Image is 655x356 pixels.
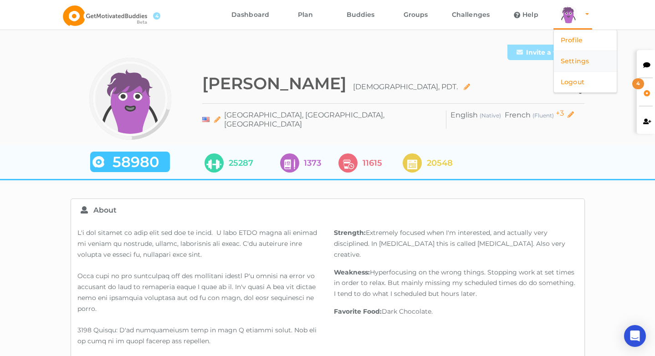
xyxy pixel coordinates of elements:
span: 58980 [104,158,168,167]
span: 1373 [304,158,321,168]
strong: Strength: [334,229,366,237]
span: 25287 [229,158,253,168]
span: + 3 [556,109,564,118]
a: Logout [554,72,617,92]
span: 20548 [427,158,453,168]
div: 4 [632,78,644,89]
span: English [450,111,478,119]
strong: Weakness: [334,268,370,276]
div: Open Intercom Messenger [624,325,646,347]
strong: Favorite Food: [334,307,382,315]
span: French [505,111,531,119]
span: About [93,206,117,214]
a: Profile [554,30,617,51]
span: 4 [153,12,160,20]
span: (Native) [480,112,501,119]
span: [GEOGRAPHIC_DATA], [GEOGRAPHIC_DATA], [GEOGRAPHIC_DATA] [224,111,442,129]
span: Extremely focused when I'm interested, and actually very disciplined. In [MEDICAL_DATA] this is c... [334,229,567,259]
span: Hyperfocusing on the wrong things. Stopping work at set times in order to relax. But mainly missi... [334,268,577,298]
span: Dark Chocolate. [382,307,433,315]
a: Settings [554,51,617,71]
a: Invite a friend [507,45,583,60]
h2: [PERSON_NAME] [202,74,347,93]
span: 11615 [363,158,382,168]
span: (Fluent) [532,112,554,119]
span: [DEMOGRAPHIC_DATA], PDT. [353,79,477,95]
